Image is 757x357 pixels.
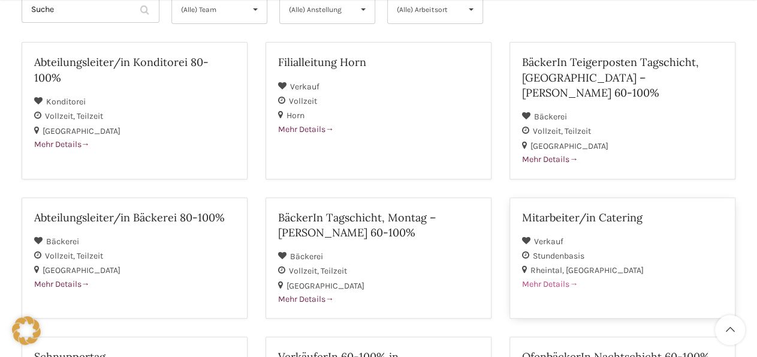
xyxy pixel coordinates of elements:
h2: Mitarbeiter/in Catering [522,210,723,225]
span: [GEOGRAPHIC_DATA] [530,141,608,151]
span: Teilzeit [77,251,103,261]
span: Vollzeit [45,111,77,121]
span: Teilzeit [321,266,347,276]
a: Filialleitung Horn Verkauf Vollzeit Horn Mehr Details [266,42,491,179]
span: Bäckerei [290,251,323,262]
span: Verkauf [534,236,563,247]
a: Mitarbeiter/in Catering Verkauf Stundenbasis Rheintal [GEOGRAPHIC_DATA] Mehr Details [509,197,735,319]
span: Vollzeit [45,251,77,261]
span: Konditorei [46,97,86,107]
span: [GEOGRAPHIC_DATA] [286,281,364,291]
span: Vollzeit [533,126,565,136]
span: [GEOGRAPHIC_DATA] [43,265,120,275]
span: Mehr Details [278,294,334,304]
span: [GEOGRAPHIC_DATA] [43,126,120,136]
span: Teilzeit [565,126,591,136]
h2: Filialleitung Horn [278,55,479,70]
a: Abteilungsleiter/in Konditorei 80-100% Konditorei Vollzeit Teilzeit [GEOGRAPHIC_DATA] Mehr Details [22,42,248,179]
a: Abteilungsleiter/in Bäckerei 80-100% Bäckerei Vollzeit Teilzeit [GEOGRAPHIC_DATA] Mehr Details [22,197,248,319]
h2: BäckerIn Tagschicht, Montag – [PERSON_NAME] 60-100% [278,210,479,240]
span: Mehr Details [522,279,578,289]
span: Verkauf [290,82,319,92]
a: BäckerIn Teigerposten Tagschicht, [GEOGRAPHIC_DATA] – [PERSON_NAME] 60-100% Bäckerei Vollzeit Tei... [509,42,735,179]
span: Vollzeit [289,266,321,276]
span: Rheintal [530,265,566,275]
span: Bäckerei [46,236,79,247]
span: Horn [286,110,304,121]
span: Mehr Details [278,124,334,134]
span: Mehr Details [34,139,90,149]
span: Mehr Details [34,279,90,289]
a: BäckerIn Tagschicht, Montag – [PERSON_NAME] 60-100% Bäckerei Vollzeit Teilzeit [GEOGRAPHIC_DATA] ... [266,197,491,319]
span: [GEOGRAPHIC_DATA] [566,265,644,275]
a: Scroll to top button [715,315,745,345]
h2: BäckerIn Teigerposten Tagschicht, [GEOGRAPHIC_DATA] – [PERSON_NAME] 60-100% [522,55,723,100]
span: Teilzeit [77,111,103,121]
span: Stundenbasis [533,251,584,261]
span: Mehr Details [522,154,578,164]
span: Bäckerei [534,112,567,122]
span: Vollzeit [289,96,317,106]
h2: Abteilungsleiter/in Konditorei 80-100% [34,55,235,85]
h2: Abteilungsleiter/in Bäckerei 80-100% [34,210,235,225]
